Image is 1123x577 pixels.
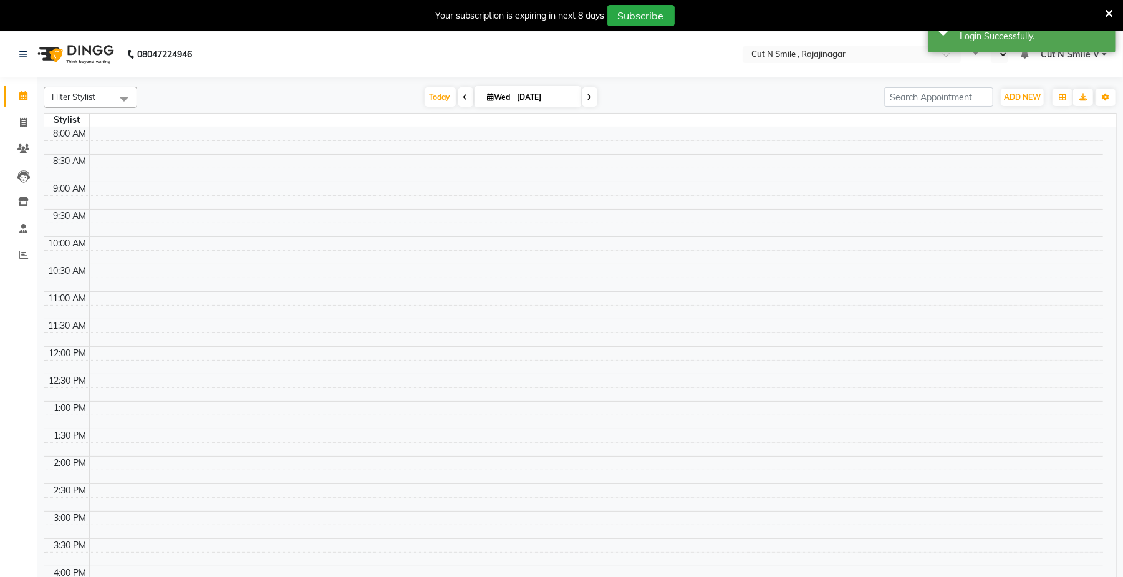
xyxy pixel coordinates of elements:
div: 11:00 AM [46,292,89,305]
div: 10:00 AM [46,237,89,250]
div: 12:00 PM [47,347,89,360]
div: 3:00 PM [52,512,89,525]
img: logo [32,37,117,72]
div: 12:30 PM [47,374,89,387]
div: Login Successfully. [960,30,1106,43]
span: Cut N Smile V [1041,48,1099,61]
div: 11:30 AM [46,319,89,332]
div: 2:00 PM [52,457,89,470]
div: 8:30 AM [51,155,89,168]
div: 9:30 AM [51,210,89,223]
div: Your subscription is expiring in next 8 days [436,9,605,22]
div: 9:00 AM [51,182,89,195]
span: Wed [484,92,514,102]
input: Search Appointment [884,87,993,107]
input: 2025-09-03 [514,88,576,107]
div: 2:30 PM [52,484,89,497]
div: 10:30 AM [46,264,89,278]
button: Subscribe [607,5,675,26]
b: 08047224946 [137,37,192,72]
div: Stylist [44,114,89,127]
button: ADD NEW [1001,89,1044,106]
div: 1:00 PM [52,402,89,415]
span: Today [425,87,456,107]
span: Filter Stylist [52,92,95,102]
div: 8:00 AM [51,127,89,140]
div: 3:30 PM [52,539,89,552]
div: 1:30 PM [52,429,89,442]
span: ADD NEW [1004,92,1041,102]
